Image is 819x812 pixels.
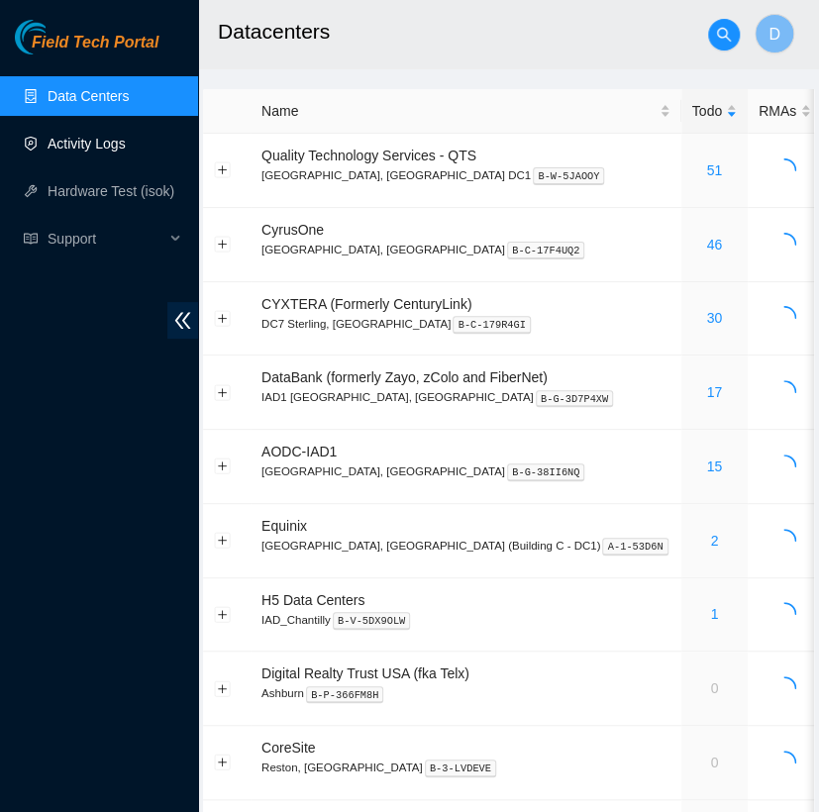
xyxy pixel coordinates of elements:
[710,680,718,696] a: 0
[215,310,231,326] button: Expand row
[453,316,531,334] kbd: B-C-179R4GI
[768,22,780,47] span: D
[772,529,796,553] span: loading
[710,755,718,770] a: 0
[772,158,796,182] span: loading
[261,444,337,459] span: AODC-IAD1
[261,369,548,385] span: DataBank (formerly Zayo, zColo and FiberNet)
[24,232,38,246] span: read
[706,237,722,253] a: 46
[48,219,164,258] span: Support
[261,241,670,258] p: [GEOGRAPHIC_DATA], [GEOGRAPHIC_DATA]
[261,537,670,555] p: [GEOGRAPHIC_DATA], [GEOGRAPHIC_DATA] (Building C - DC1)
[706,310,722,326] a: 30
[261,315,670,333] p: DC7 Sterling, [GEOGRAPHIC_DATA]
[215,237,231,253] button: Expand row
[507,463,585,481] kbd: B-G-38II6NQ
[215,606,231,622] button: Expand row
[536,390,614,408] kbd: B-G-3D7P4XW
[710,533,718,549] a: 2
[48,183,174,199] a: Hardware Test (isok)
[15,36,158,61] a: Akamai TechnologiesField Tech Portal
[772,602,796,626] span: loading
[261,462,670,480] p: [GEOGRAPHIC_DATA], [GEOGRAPHIC_DATA]
[772,455,796,478] span: loading
[706,458,722,474] a: 15
[261,740,315,756] span: CoreSite
[48,136,126,152] a: Activity Logs
[215,162,231,178] button: Expand row
[215,384,231,400] button: Expand row
[215,533,231,549] button: Expand row
[261,148,476,163] span: Quality Technology Services - QTS
[709,27,739,43] span: search
[507,242,585,259] kbd: B-C-17F4UQ2
[706,384,722,400] a: 17
[261,222,324,238] span: CyrusOne
[533,167,604,185] kbd: B-W-5JAOOY
[706,162,722,178] a: 51
[333,612,411,630] kbd: B-V-5DX9OLW
[167,302,198,339] span: double-left
[261,518,307,534] span: Equinix
[215,458,231,474] button: Expand row
[772,751,796,774] span: loading
[32,34,158,52] span: Field Tech Portal
[261,166,670,184] p: [GEOGRAPHIC_DATA], [GEOGRAPHIC_DATA] DC1
[306,686,384,704] kbd: B-P-366FM8H
[261,388,670,406] p: IAD1 [GEOGRAPHIC_DATA], [GEOGRAPHIC_DATA]
[710,606,718,622] a: 1
[772,380,796,404] span: loading
[602,538,667,556] kbd: A-1-53D6N
[261,296,471,312] span: CYXTERA (Formerly CenturyLink)
[755,14,794,53] button: D
[261,759,670,776] p: Reston, [GEOGRAPHIC_DATA]
[261,592,364,608] span: H5 Data Centers
[261,665,469,681] span: Digital Realty Trust USA (fka Telx)
[15,20,100,54] img: Akamai Technologies
[215,680,231,696] button: Expand row
[772,676,796,700] span: loading
[772,233,796,256] span: loading
[48,88,129,104] a: Data Centers
[261,684,670,702] p: Ashburn
[708,19,740,51] button: search
[425,760,496,777] kbd: B-3-LVDEVE
[215,755,231,770] button: Expand row
[261,611,670,629] p: IAD_Chantilly
[772,306,796,330] span: loading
